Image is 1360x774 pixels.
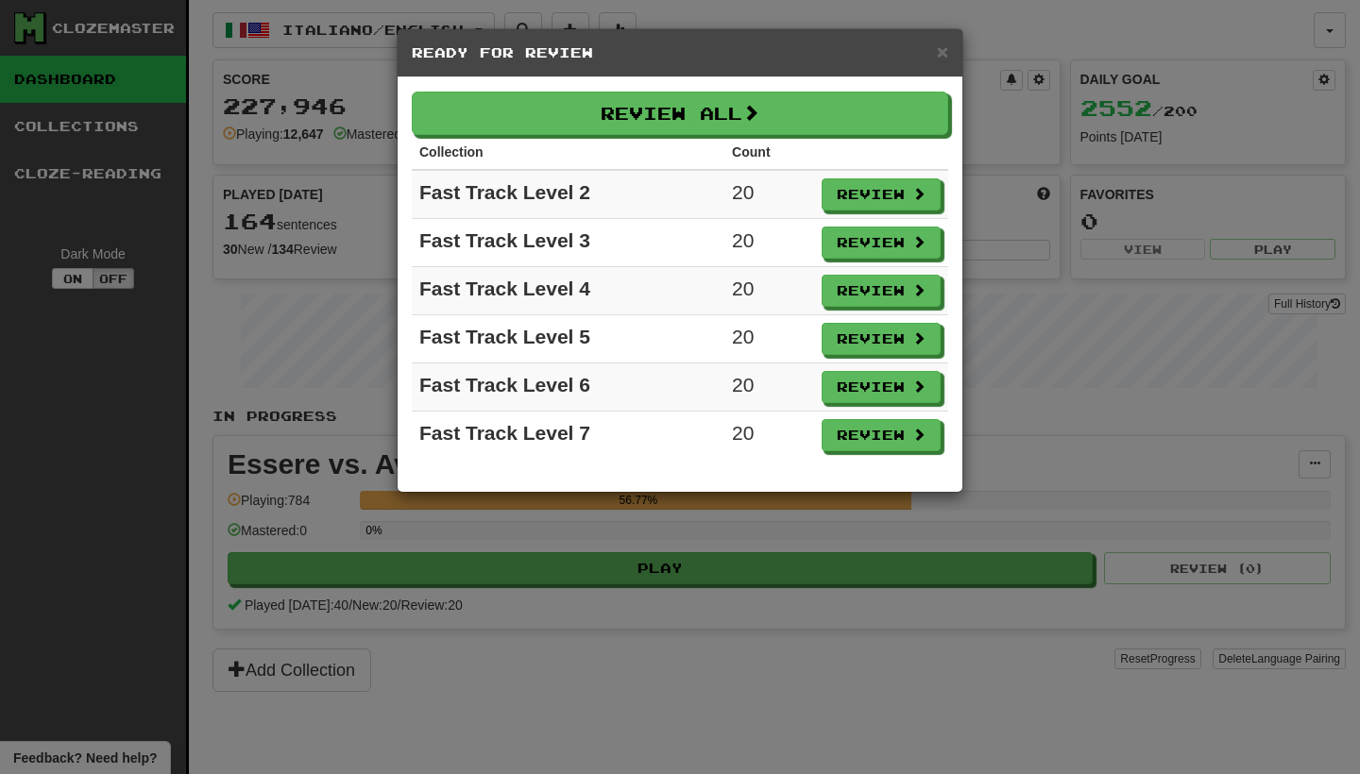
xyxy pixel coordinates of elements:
[724,135,814,170] th: Count
[412,412,724,460] td: Fast Track Level 7
[822,178,941,210] button: Review
[822,419,941,451] button: Review
[412,219,724,267] td: Fast Track Level 3
[412,170,724,219] td: Fast Track Level 2
[822,227,941,259] button: Review
[822,275,941,307] button: Review
[937,41,948,62] span: ×
[724,363,814,412] td: 20
[822,323,941,355] button: Review
[412,363,724,412] td: Fast Track Level 6
[937,42,948,61] button: Close
[412,267,724,315] td: Fast Track Level 4
[724,412,814,460] td: 20
[412,135,724,170] th: Collection
[724,219,814,267] td: 20
[412,43,948,62] h5: Ready for Review
[724,267,814,315] td: 20
[724,170,814,219] td: 20
[822,371,941,403] button: Review
[412,92,948,135] button: Review All
[412,315,724,363] td: Fast Track Level 5
[724,315,814,363] td: 20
